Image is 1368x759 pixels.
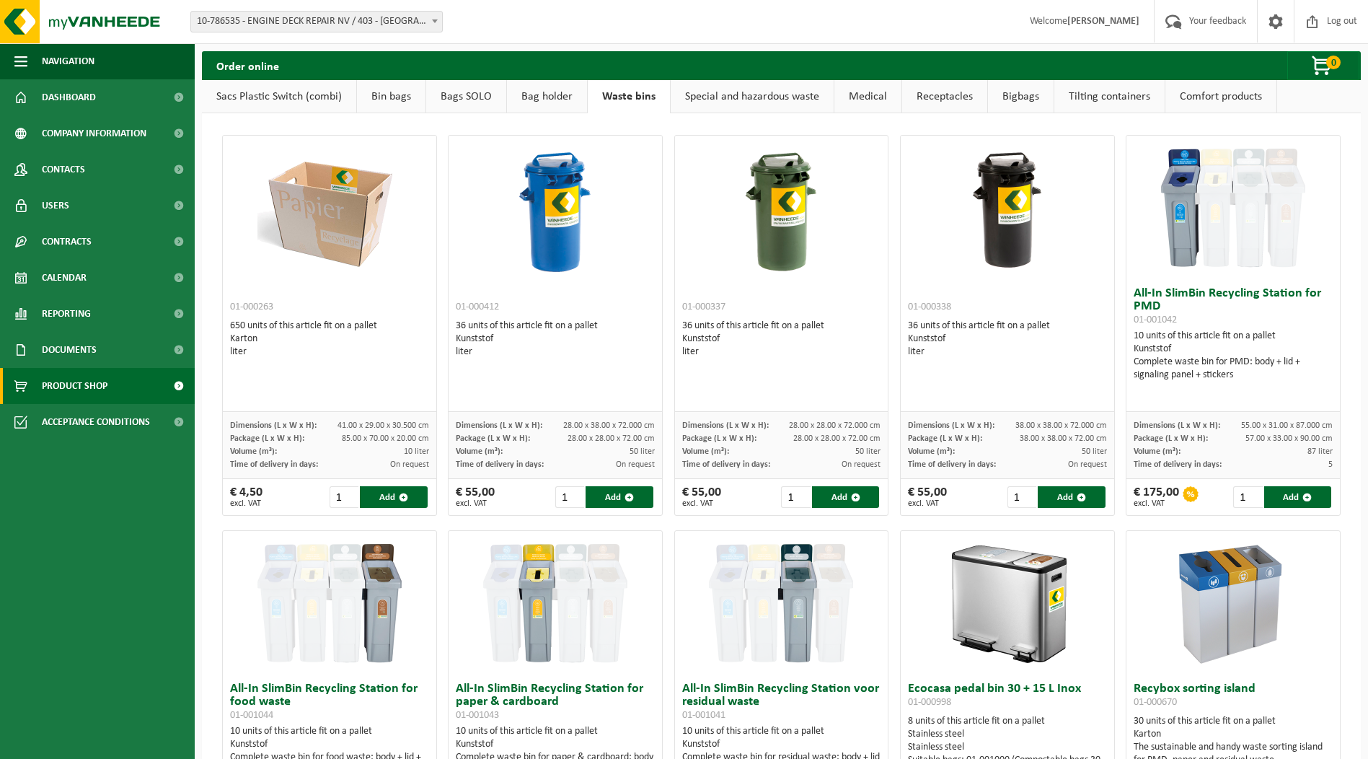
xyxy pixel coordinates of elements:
span: Package (L x W x H): [1134,434,1208,443]
span: Contracts [42,224,92,260]
span: 01-000338 [908,302,951,312]
img: 01-000263 [257,136,402,280]
div: 36 units of this article fit on a pallet [682,320,881,359]
img: 01-000998 [935,531,1080,675]
span: 10 liter [404,447,429,456]
span: 28.00 x 28.00 x 72.000 cm [789,421,881,430]
h3: Recybox sorting island [1134,683,1333,711]
div: Kunststof [456,738,655,751]
span: Time of delivery in days: [230,460,318,469]
button: Add [1264,486,1331,508]
span: excl. VAT [230,499,262,508]
span: 01-001042 [1134,315,1177,325]
span: On request [616,460,655,469]
button: Add [360,486,427,508]
span: 28.00 x 28.00 x 72.00 cm [568,434,655,443]
div: Stainless steel [908,728,1107,741]
div: liter [682,346,881,359]
span: 55.00 x 31.00 x 87.000 cm [1241,421,1333,430]
h3: All-In SlimBin Recycling Station for PMD [1134,287,1333,326]
div: 36 units of this article fit on a pallet [456,320,655,359]
h3: All-In SlimBin Recycling Station voor residual waste [682,683,881,721]
span: Time of delivery in days: [456,460,544,469]
span: 38.00 x 38.00 x 72.000 cm [1015,421,1107,430]
button: 0 [1287,51,1359,80]
span: Package (L x W x H): [908,434,982,443]
span: Volume (m³): [230,447,277,456]
span: Product Shop [42,368,107,404]
span: 38.00 x 38.00 x 72.00 cm [1020,434,1107,443]
div: liter [230,346,429,359]
span: 28.00 x 28.00 x 72.00 cm [793,434,881,443]
h3: All-In SlimBin Recycling Station for food waste [230,683,429,721]
span: Calendar [42,260,87,296]
span: Dimensions (L x W x H): [1134,421,1220,430]
span: excl. VAT [1134,499,1179,508]
div: € 55,00 [682,486,721,508]
span: 01-000412 [456,302,499,312]
div: liter [908,346,1107,359]
span: Package (L x W x H): [682,434,756,443]
div: Kunststof [682,738,881,751]
div: € 55,00 [456,486,495,508]
img: 01-001044 [257,531,402,675]
img: 01-000670 [1161,531,1305,675]
div: € 4,50 [230,486,262,508]
div: Complete waste bin for PMD: body + lid + signaling panel + stickers [1134,356,1333,382]
span: 57.00 x 33.00 x 90.00 cm [1245,434,1333,443]
button: Add [586,486,653,508]
span: On request [842,460,881,469]
span: 0 [1326,56,1341,69]
span: 87 liter [1307,447,1333,456]
a: Special and hazardous waste [671,80,834,113]
span: Dimensions (L x W x H): [908,421,994,430]
a: Bin bags [357,80,425,113]
span: 28.00 x 38.00 x 72.000 cm [563,421,655,430]
div: 10 units of this article fit on a pallet [1134,330,1333,382]
span: Contacts [42,152,85,188]
span: 01-000337 [682,302,725,312]
span: 50 liter [630,447,655,456]
span: 01-000263 [230,302,273,312]
span: 85.00 x 70.00 x 20.00 cm [342,434,429,443]
input: 1 [1007,486,1036,508]
img: 01-000412 [519,136,591,280]
div: liter [456,346,655,359]
a: Bigbags [988,80,1054,113]
img: 01-001043 [483,531,627,675]
div: Kunststof [456,333,655,346]
button: Add [812,486,879,508]
img: 01-001042 [1161,136,1305,280]
a: Comfort products [1165,80,1276,113]
div: € 175,00 [1134,486,1179,508]
span: Dimensions (L x W x H): [230,421,317,430]
span: Time of delivery in days: [908,460,996,469]
span: 50 liter [855,447,881,456]
a: Sacs Plastic Switch (combi) [202,80,356,113]
span: 01-001041 [682,710,725,721]
span: 01-000998 [908,697,951,708]
span: excl. VAT [908,499,947,508]
span: Acceptance conditions [42,404,150,440]
span: Time of delivery in days: [682,460,770,469]
span: 01-001043 [456,710,499,721]
div: Stainless steel [908,741,1107,754]
span: 50 liter [1082,447,1107,456]
input: 1 [1233,486,1262,508]
span: Dashboard [42,79,96,115]
span: Company information [42,115,146,152]
span: 10-786535 - ENGINE DECK REPAIR NV / 403 - ANTWERPEN [190,11,443,32]
span: 41.00 x 29.00 x 30.500 cm [337,421,429,430]
h3: All-In SlimBin Recycling Station for paper & cardboard [456,683,655,721]
a: Receptacles [902,80,987,113]
div: Karton [1134,728,1333,741]
img: 01-000338 [971,136,1043,280]
span: 01-000670 [1134,697,1177,708]
div: Kunststof [1134,343,1333,356]
span: On request [390,460,429,469]
a: Bags SOLO [426,80,506,113]
span: Time of delivery in days: [1134,460,1222,469]
span: 01-001044 [230,710,273,721]
a: Medical [834,80,901,113]
input: 1 [330,486,358,508]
